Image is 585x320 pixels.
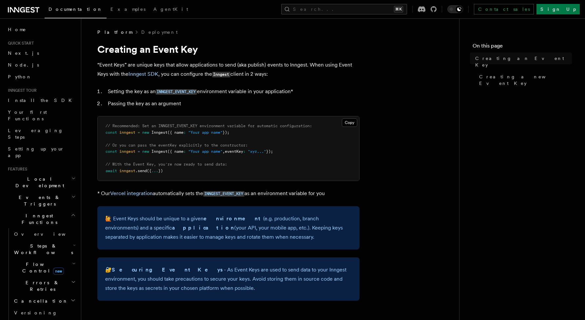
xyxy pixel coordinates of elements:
[147,169,151,173] span: ({
[5,125,77,143] a: Leveraging Steps
[11,243,73,256] span: Steps & Workflows
[8,128,63,140] span: Leveraging Steps
[135,169,147,173] span: .send
[106,99,360,108] li: Passing the key as an argument
[479,73,572,87] span: Creating a new Event Key
[8,62,39,68] span: Node.js
[138,130,140,135] span: =
[281,4,407,14] button: Search...⌘K
[203,191,244,197] code: INNGEST_EVENT_KEY
[53,268,64,275] span: new
[138,149,140,154] span: =
[14,310,57,315] span: Versioning
[106,143,248,148] span: // Or you can pass the eventKey explicitly to the constructor:
[97,189,360,198] p: * Our automatically sets the as an environment variable for you
[106,149,117,154] span: const
[5,173,77,191] button: Local Development
[11,258,77,277] button: Flow Controlnew
[49,7,103,12] span: Documentation
[5,71,77,83] a: Python
[151,130,167,135] span: Inngest
[223,130,229,135] span: });
[141,29,178,35] a: Deployment
[151,169,158,173] span: ...
[107,2,149,18] a: Examples
[5,59,77,71] a: Node.js
[188,149,223,154] span: "Your app name"
[97,43,360,55] h1: Creating an Event Key
[266,149,273,154] span: });
[473,42,572,52] h4: On this page
[184,149,186,154] span: :
[110,7,146,12] span: Examples
[106,124,312,128] span: // Recommended: Set an INNGEST_EVENT_KEY environment variable for automatic configuration:
[11,261,72,274] span: Flow Control
[153,7,188,12] span: AgentKit
[142,149,149,154] span: new
[8,98,76,103] span: Install the SDK
[97,60,360,79] p: “Event Keys” are unique keys that allow applications to send (aka publish) events to Inngest. Whe...
[142,130,149,135] span: new
[11,240,77,258] button: Steps & Workflows
[156,88,197,94] a: INNGEST_EVENT_KEY
[5,210,77,228] button: Inngest Functions
[5,176,71,189] span: Local Development
[5,143,77,161] a: Setting up your app
[225,149,243,154] span: eventKey
[394,6,403,12] kbd: ⌘K
[11,228,77,240] a: Overview
[248,149,266,154] span: "xyz..."
[128,71,158,77] a: Inngest SDK
[8,74,32,79] span: Python
[106,130,117,135] span: const
[5,212,71,226] span: Inngest Functions
[5,47,77,59] a: Next.js
[8,146,64,158] span: Setting up your app
[167,149,184,154] span: ({ name
[11,295,77,307] button: Cancellation
[8,110,47,121] span: Your first Functions
[151,149,167,154] span: Inngest
[8,50,39,56] span: Next.js
[203,190,244,196] a: INNGEST_EVENT_KEY
[119,149,135,154] span: inngest
[106,169,117,173] span: await
[112,267,224,273] strong: Securing Event Keys
[536,4,580,14] a: Sign Up
[447,5,463,13] button: Toggle dark mode
[342,118,357,127] button: Copy
[11,277,77,295] button: Errors & Retries
[106,162,227,167] span: // With the Event Key, you're now ready to send data:
[5,106,77,125] a: Your first Functions
[119,130,135,135] span: inngest
[5,24,77,35] a: Home
[473,52,572,71] a: Creating an Event Key
[243,149,245,154] span: :
[5,41,34,46] span: Quick start
[14,231,82,237] span: Overview
[156,89,197,95] code: INNGEST_EVENT_KEY
[474,4,534,14] a: Contact sales
[97,29,132,35] span: Platform
[158,169,163,173] span: })
[11,307,77,319] a: Versioning
[8,26,26,33] span: Home
[5,167,27,172] span: Features
[475,55,572,68] span: Creating an Event Key
[204,215,263,222] strong: environment
[5,194,71,207] span: Events & Triggers
[167,130,184,135] span: ({ name
[5,88,37,93] span: Inngest tour
[11,279,71,292] span: Errors & Retries
[105,265,352,293] p: 🔐 - As Event Keys are used to send data to your Inngest environment, you should take precautions ...
[106,87,360,96] li: Setting the key as an environment variable in your application*
[5,191,77,210] button: Events & Triggers
[45,2,107,18] a: Documentation
[5,94,77,106] a: Install the SDK
[184,130,186,135] span: :
[149,2,192,18] a: AgentKit
[477,71,572,89] a: Creating a new Event Key
[172,225,234,231] strong: application
[223,149,225,154] span: ,
[105,214,352,242] p: 🙋 Event Keys should be unique to a given (e.g. production, branch environments) and a specific (y...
